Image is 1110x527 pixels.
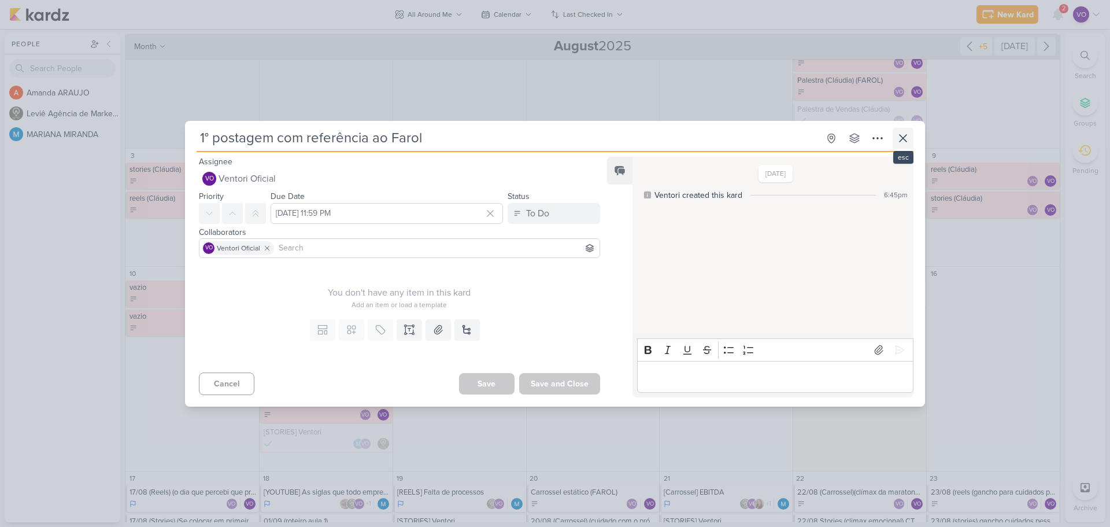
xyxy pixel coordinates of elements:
div: Ventori created this kard [654,189,742,201]
div: Editor toolbar [637,338,913,361]
p: VO [205,176,214,182]
label: Due Date [271,191,305,201]
p: VO [205,245,213,251]
div: 6:45pm [884,190,908,200]
label: Status [508,191,530,201]
div: Editor editing area: main [637,361,913,393]
label: Priority [199,191,224,201]
div: Collaborators [199,226,600,238]
div: Ventori Oficial [203,242,214,254]
span: Ventori Oficial [219,172,276,186]
div: You don't have any item in this kard [199,286,600,300]
button: VO Ventori Oficial [199,168,600,189]
input: Search [276,241,597,255]
span: Ventori Oficial [217,243,260,253]
div: Ventori Oficial [202,172,216,186]
div: esc [893,151,913,164]
div: To Do [526,207,549,220]
input: Untitled Kard [197,128,819,149]
button: Cancel [199,373,254,395]
button: To Do [508,203,600,224]
input: Select a date [271,203,503,224]
label: Assignee [199,157,232,167]
div: Add an item or load a template [199,300,600,310]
